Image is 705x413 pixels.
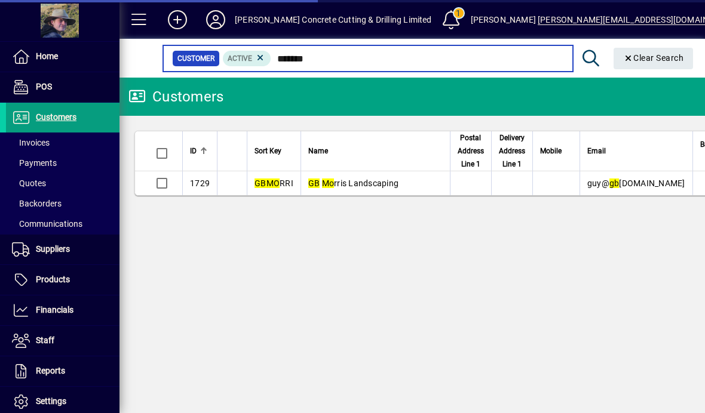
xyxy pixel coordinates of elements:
button: Clear [614,48,694,69]
span: Backorders [12,199,62,208]
span: Quotes [12,178,46,188]
a: Backorders [6,193,119,214]
span: Payments [12,158,57,168]
span: RRI [255,178,293,188]
span: Staff [36,335,54,345]
span: Sort Key [255,144,281,158]
em: gb [609,178,620,188]
span: Email [587,144,606,158]
span: Reports [36,366,65,375]
span: Active [228,54,252,63]
span: Customers [36,112,76,122]
span: 1729 [190,178,210,188]
span: guy@ [DOMAIN_NAME] [587,178,685,188]
em: GB [308,178,320,188]
span: ID [190,144,197,158]
div: [PERSON_NAME] Concrete Cutting & Drilling Limited [235,10,432,29]
a: POS [6,72,119,102]
a: Reports [6,356,119,386]
em: Mo [322,178,335,188]
button: Profile [197,9,235,30]
span: Customer [177,53,214,64]
a: Products [6,265,119,295]
a: Suppliers [6,235,119,264]
span: Settings [36,396,66,406]
a: Staff [6,326,119,356]
span: Home [36,51,58,61]
em: GB [255,178,266,188]
span: Delivery Address Line 1 [499,131,525,171]
div: Name [308,144,443,158]
mat-chip: Activation Status: Active [223,51,271,66]
span: Products [36,275,70,284]
em: MO [266,178,280,188]
span: rris Landscaping [308,178,399,188]
span: Suppliers [36,244,70,254]
a: Home [6,42,119,72]
a: Communications [6,214,119,234]
div: Email [587,144,685,158]
a: Financials [6,295,119,325]
div: ID [190,144,210,158]
span: Postal Address Line 1 [458,131,484,171]
span: Financials [36,305,73,315]
span: Communications [12,219,82,229]
span: Name [308,144,328,158]
span: Mobile [540,144,562,158]
div: Customers [128,87,223,106]
span: Invoices [12,138,50,147]
span: Clear Search [623,53,684,63]
a: Payments [6,153,119,173]
a: Quotes [6,173,119,193]
a: Invoices [6,132,119,153]
div: Mobile [540,144,572,158]
button: Add [158,9,197,30]
span: POS [36,82,52,91]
